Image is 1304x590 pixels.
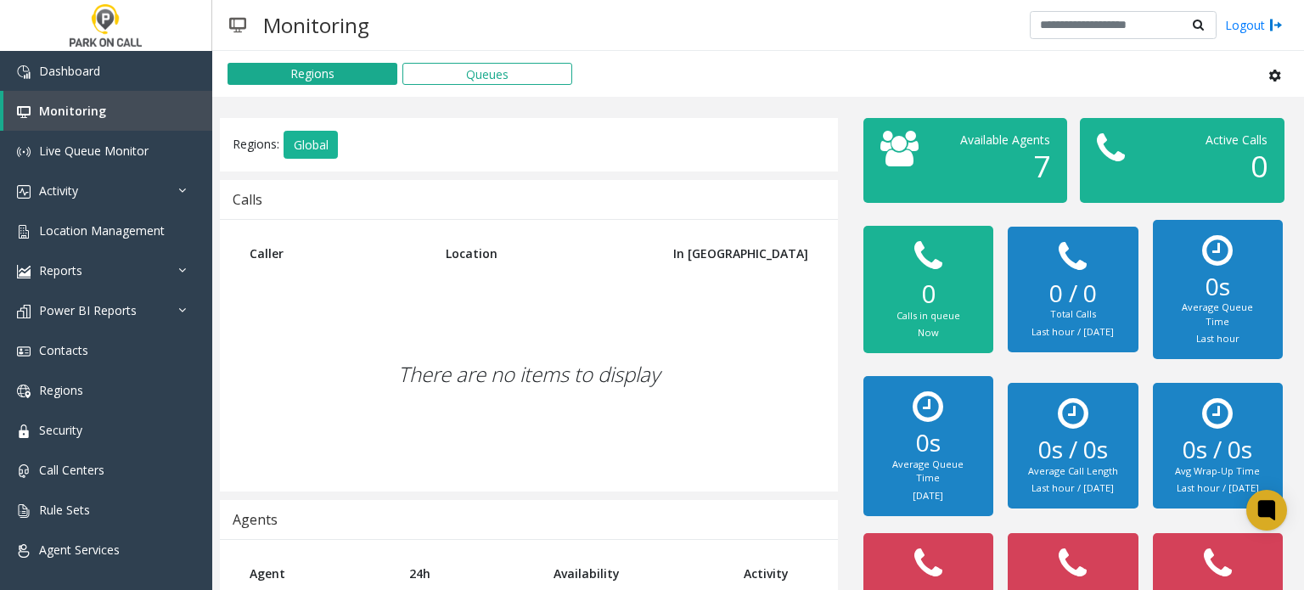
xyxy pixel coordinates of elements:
[1170,464,1266,479] div: Avg Wrap-Up Time
[39,302,137,318] span: Power BI Reports
[3,91,212,131] a: Monitoring
[1206,132,1267,148] span: Active Calls
[880,429,976,458] h2: 0s
[17,145,31,159] img: 'icon'
[237,233,433,274] th: Caller
[880,278,976,309] h2: 0
[39,542,120,558] span: Agent Services
[1033,146,1050,186] span: 7
[433,233,647,274] th: Location
[39,103,106,119] span: Monitoring
[1025,279,1121,308] h2: 0 / 0
[228,63,397,85] button: Regions
[17,105,31,119] img: 'icon'
[1025,435,1121,464] h2: 0s / 0s
[648,233,821,274] th: In [GEOGRAPHIC_DATA]
[17,385,31,398] img: 'icon'
[233,135,279,151] span: Regions:
[17,544,31,558] img: 'icon'
[1025,307,1121,322] div: Total Calls
[39,143,149,159] span: Live Queue Monitor
[237,274,821,475] div: There are no items to display
[17,345,31,358] img: 'icon'
[284,131,338,160] button: Global
[17,265,31,278] img: 'icon'
[17,504,31,518] img: 'icon'
[1177,481,1259,494] small: Last hour / [DATE]
[1031,481,1114,494] small: Last hour / [DATE]
[880,309,976,323] div: Calls in queue
[1170,301,1266,329] div: Average Queue Time
[1170,273,1266,301] h2: 0s
[17,185,31,199] img: 'icon'
[1170,435,1266,464] h2: 0s / 0s
[229,4,246,46] img: pageIcon
[402,63,572,85] button: Queues
[39,222,165,239] span: Location Management
[39,342,88,358] span: Contacts
[880,458,976,486] div: Average Queue Time
[39,63,100,79] span: Dashboard
[39,183,78,199] span: Activity
[233,509,278,531] div: Agents
[17,225,31,239] img: 'icon'
[1031,325,1114,338] small: Last hour / [DATE]
[913,489,943,502] small: [DATE]
[1251,146,1267,186] span: 0
[1196,332,1239,345] small: Last hour
[960,132,1050,148] span: Available Agents
[17,424,31,438] img: 'icon'
[39,462,104,478] span: Call Centers
[918,326,939,339] small: Now
[39,422,82,438] span: Security
[17,305,31,318] img: 'icon'
[39,262,82,278] span: Reports
[1025,464,1121,479] div: Average Call Length
[1225,16,1283,34] a: Logout
[1269,16,1283,34] img: logout
[39,502,90,518] span: Rule Sets
[255,4,378,46] h3: Monitoring
[39,382,83,398] span: Regions
[17,65,31,79] img: 'icon'
[17,464,31,478] img: 'icon'
[233,188,262,211] div: Calls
